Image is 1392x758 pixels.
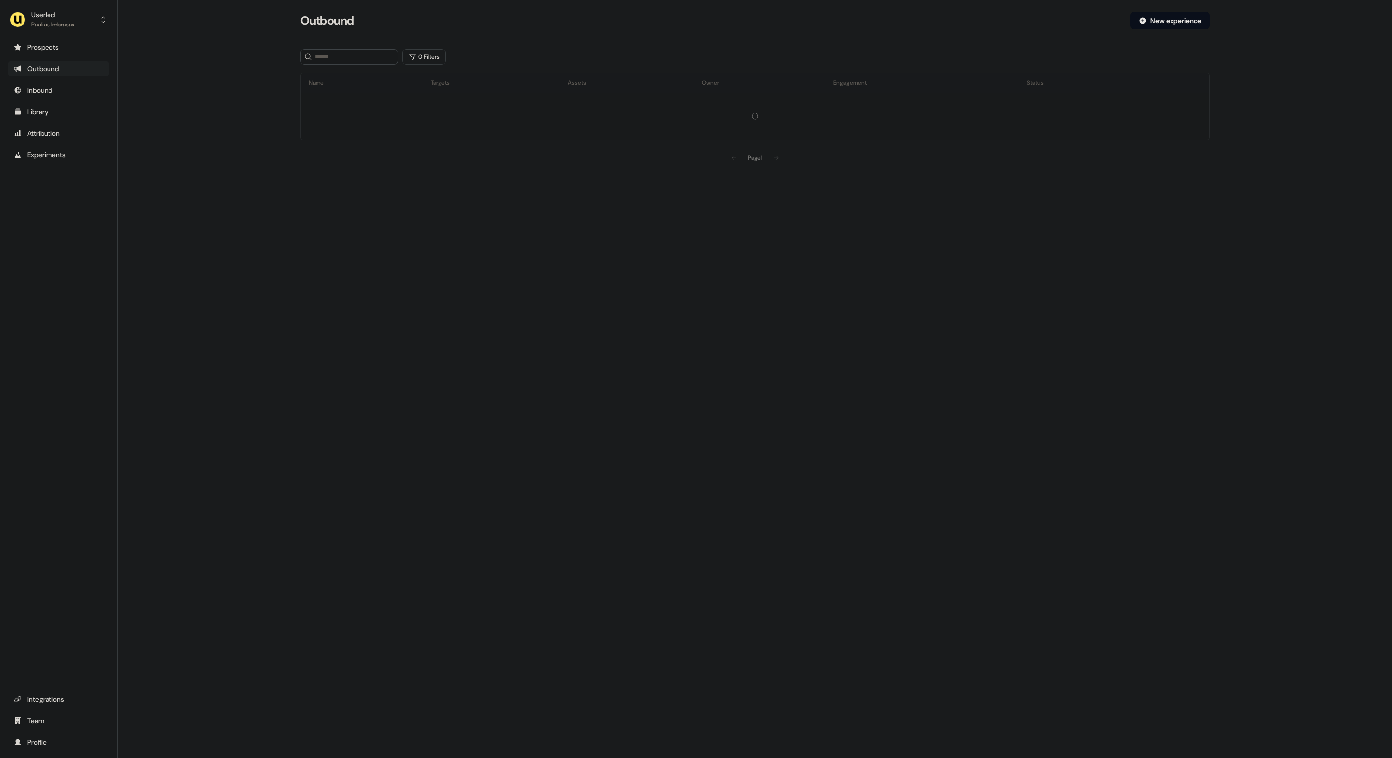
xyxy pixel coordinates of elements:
[8,147,109,163] a: Go to experiments
[14,694,103,704] div: Integrations
[14,737,103,747] div: Profile
[1130,12,1210,29] button: New experience
[14,107,103,117] div: Library
[14,150,103,160] div: Experiments
[31,20,74,29] div: Paulius Imbrasas
[8,82,109,98] a: Go to Inbound
[31,10,74,20] div: Userled
[8,713,109,729] a: Go to team
[8,104,109,120] a: Go to templates
[300,13,354,28] h3: Outbound
[8,8,109,31] button: UserledPaulius Imbrasas
[14,42,103,52] div: Prospects
[14,128,103,138] div: Attribution
[8,39,109,55] a: Go to prospects
[14,716,103,726] div: Team
[8,61,109,76] a: Go to outbound experience
[14,85,103,95] div: Inbound
[8,734,109,750] a: Go to profile
[402,49,446,65] button: 0 Filters
[14,64,103,74] div: Outbound
[8,126,109,141] a: Go to attribution
[8,691,109,707] a: Go to integrations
